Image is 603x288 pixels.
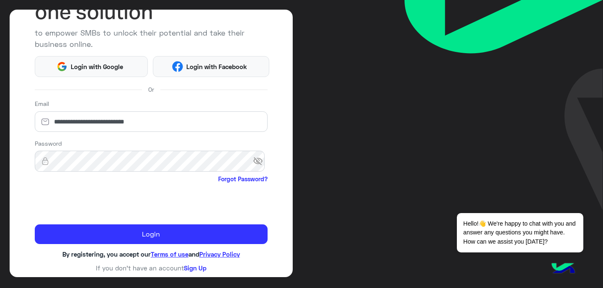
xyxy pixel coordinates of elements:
[253,154,268,169] span: visibility_off
[62,250,151,258] span: By registering, you accept our
[148,85,154,94] span: Or
[188,250,199,258] span: and
[153,56,269,77] button: Login with Facebook
[35,99,49,108] label: Email
[183,62,250,72] span: Login with Facebook
[35,224,268,244] button: Login
[35,27,268,50] p: to empower SMBs to unlock their potential and take their business online.
[35,157,56,165] img: lock
[57,61,68,72] img: Google
[35,56,148,77] button: Login with Google
[35,264,268,272] h6: If you don’t have an account
[35,185,162,218] iframe: reCAPTCHA
[67,62,126,72] span: Login with Google
[549,255,578,284] img: hulul-logo.png
[199,250,240,258] a: Privacy Policy
[218,175,268,183] a: Forgot Password?
[35,118,56,126] img: email
[172,61,183,72] img: Facebook
[184,264,206,272] a: Sign Up
[151,250,188,258] a: Terms of use
[457,213,583,252] span: Hello!👋 We're happy to chat with you and answer any questions you might have. How can we assist y...
[35,139,62,148] label: Password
